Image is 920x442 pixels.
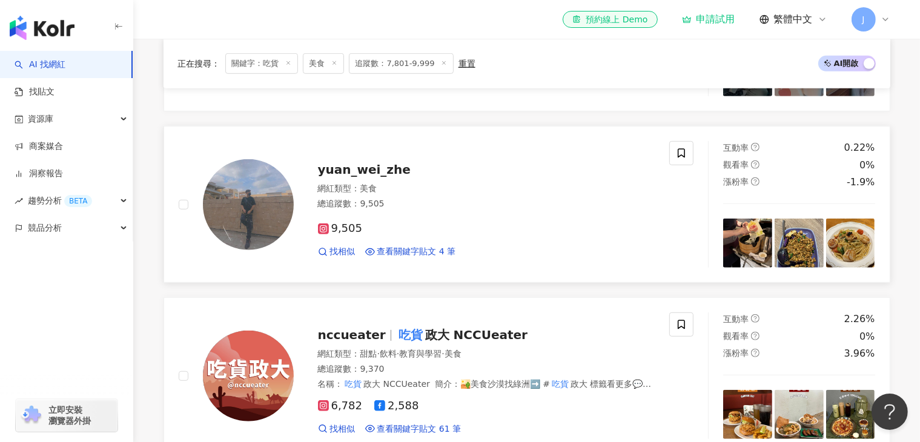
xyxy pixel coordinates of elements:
span: 趨勢分析 [28,187,92,214]
span: 6,782 [318,400,363,412]
span: 2,588 [374,400,419,412]
span: 政大 NCCUeater [425,328,528,342]
span: 名稱 ： [318,379,430,389]
a: 找貼文 [15,86,55,98]
span: 觀看率 [723,331,749,341]
span: 美食 [303,53,344,74]
span: 正在搜尋 ： [178,59,220,68]
span: 政大 NCCUeater [363,379,430,389]
span: 美食 [445,349,462,358]
span: rise [15,197,23,205]
span: 競品分析 [28,214,62,242]
img: post-image [826,219,875,268]
span: 互動率 [723,314,749,324]
iframe: Help Scout Beacon - Open [872,394,908,430]
a: 找相似 [318,423,356,435]
img: post-image [723,390,772,439]
span: 甜點 [360,349,377,358]
div: 網紅類型 ： [318,348,655,360]
mark: 吃貨 [550,377,571,391]
div: 3.96% [844,347,875,360]
div: -1.9% [847,176,875,189]
div: 總追蹤數 ： 9,370 [318,363,655,375]
img: KOL Avatar [203,331,294,421]
span: 互動率 [723,143,749,153]
a: 商案媒合 [15,140,63,153]
img: post-image [775,219,824,268]
span: 漲粉率 [723,177,749,186]
span: nccueater [318,328,386,342]
div: BETA [64,195,92,207]
div: 網紅類型 ： [318,183,655,195]
a: searchAI 找網紅 [15,59,65,71]
span: 追蹤數：7,801-9,999 [349,53,454,74]
span: 簡介 ： [318,377,652,400]
mark: 吃貨 [343,377,364,391]
span: 教育與學習 [399,349,442,358]
a: 查看關鍵字貼文 61 筆 [365,423,462,435]
img: KOL Avatar [203,159,294,250]
span: question-circle [751,314,759,323]
span: 🏜️美食沙漠找綠洲➡️ # [460,379,550,389]
a: 預約線上 Demo [563,11,657,28]
span: 找相似 [330,246,356,258]
span: 美食 [360,183,377,193]
span: · [377,349,380,358]
span: 查看關鍵字貼文 4 筆 [377,246,456,258]
img: chrome extension [19,406,43,425]
div: 0% [859,330,875,343]
img: post-image [723,219,772,268]
span: 關鍵字：吃貨 [225,53,298,74]
span: 觀看率 [723,160,749,170]
a: 找相似 [318,246,356,258]
img: post-image [826,390,875,439]
span: question-circle [751,349,759,357]
span: question-circle [751,177,759,186]
div: 重置 [458,59,475,68]
span: · [442,349,444,358]
span: 找相似 [330,423,356,435]
span: 資源庫 [28,105,53,133]
span: question-circle [751,143,759,151]
div: 預約線上 Demo [572,13,647,25]
img: post-image [775,390,824,439]
span: 漲粉率 [723,348,749,358]
a: 洞察報告 [15,168,63,180]
span: 繁體中文 [774,13,813,26]
span: 立即安裝 瀏覽器外掛 [48,404,91,426]
div: 總追蹤數 ： 9,505 [318,198,655,210]
span: J [862,13,864,26]
span: question-circle [751,160,759,169]
div: 2.26% [844,312,875,326]
a: KOL Avataryuan_wei_zhe網紅類型：美食總追蹤數：9,5059,505找相似查看關鍵字貼文 4 筆互動率question-circle0.22%觀看率question-circ... [164,126,890,283]
span: question-circle [751,332,759,340]
a: 查看關鍵字貼文 4 筆 [365,246,456,258]
a: 申請試用 [682,13,735,25]
div: 0% [859,159,875,172]
span: 9,505 [318,222,363,235]
span: · [397,349,399,358]
span: yuan_wei_zhe [318,162,411,177]
img: logo [10,16,74,40]
mark: 吃貨 [396,325,425,345]
span: 飲料 [380,349,397,358]
div: 0.22% [844,141,875,154]
a: chrome extension立即安裝 瀏覽器外掛 [16,399,117,432]
span: 查看關鍵字貼文 61 筆 [377,423,462,435]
